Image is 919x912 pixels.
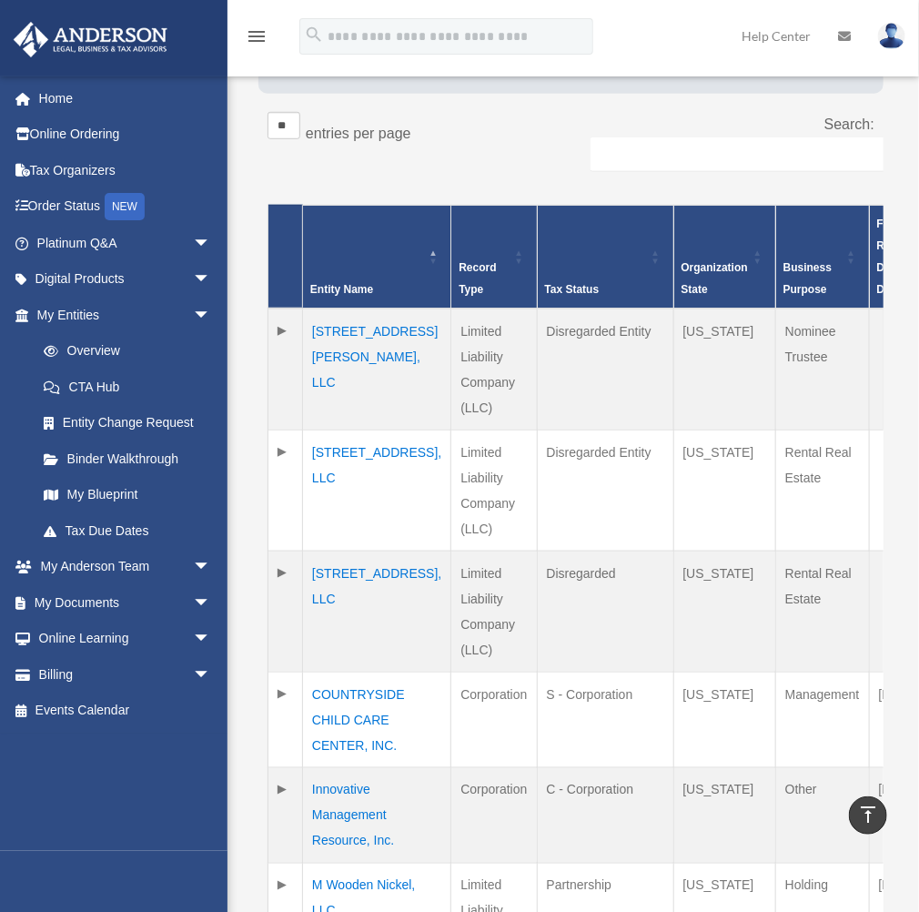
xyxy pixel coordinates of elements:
[303,309,451,431] td: [STREET_ADDRESS][PERSON_NAME], LLC
[303,430,451,551] td: [STREET_ADDRESS], LLC
[246,32,268,47] a: menu
[451,430,537,551] td: Limited Liability Company (LLC)
[775,551,869,672] td: Rental Real Estate
[13,693,238,729] a: Events Calendar
[673,767,775,863] td: [US_STATE]
[246,25,268,47] i: menu
[303,767,451,863] td: Innovative Management Resource, Inc.
[13,117,238,153] a: Online Ordering
[13,549,238,585] a: My Anderson Teamarrow_drop_down
[25,333,220,370] a: Overview
[451,767,537,863] td: Corporation
[303,205,451,309] th: Entity Name: Activate to invert sorting
[459,261,496,296] span: Record Type
[537,551,673,672] td: Disregarded
[8,22,173,57] img: Anderson Advisors Platinum Portal
[13,656,238,693] a: Billingarrow_drop_down
[13,621,238,657] a: Online Learningarrow_drop_down
[775,205,869,309] th: Business Purpose: Activate to sort
[537,672,673,767] td: S - Corporation
[13,584,238,621] a: My Documentsarrow_drop_down
[193,656,229,694] span: arrow_drop_down
[537,767,673,863] td: C - Corporation
[25,512,229,549] a: Tax Due Dates
[193,225,229,262] span: arrow_drop_down
[193,621,229,658] span: arrow_drop_down
[303,672,451,767] td: COUNTRYSIDE CHILD CARE CENTER, INC.
[673,430,775,551] td: [US_STATE]
[193,584,229,622] span: arrow_drop_down
[25,405,229,441] a: Entity Change Request
[451,205,537,309] th: Record Type: Activate to sort
[545,283,600,296] span: Tax Status
[775,767,869,863] td: Other
[537,309,673,431] td: Disregarded Entity
[451,551,537,672] td: Limited Liability Company (LLC)
[13,261,238,298] a: Digital Productsarrow_drop_down
[13,225,238,261] a: Platinum Q&Aarrow_drop_down
[13,188,238,226] a: Order StatusNEW
[775,430,869,551] td: Rental Real Estate
[775,672,869,767] td: Management
[193,297,229,334] span: arrow_drop_down
[193,261,229,299] span: arrow_drop_down
[25,369,229,405] a: CTA Hub
[849,796,887,835] a: vertical_align_top
[673,309,775,431] td: [US_STATE]
[877,218,916,296] span: Federal Return Due Date
[537,430,673,551] td: Disregarded Entity
[783,261,832,296] span: Business Purpose
[303,551,451,672] td: [STREET_ADDRESS], LLC
[13,297,229,333] a: My Entitiesarrow_drop_down
[537,205,673,309] th: Tax Status: Activate to sort
[824,117,874,132] label: Search:
[13,80,238,117] a: Home
[193,549,229,586] span: arrow_drop_down
[13,152,238,188] a: Tax Organizers
[673,672,775,767] td: [US_STATE]
[682,261,748,296] span: Organization State
[878,23,905,49] img: User Pic
[451,672,537,767] td: Corporation
[105,193,145,220] div: NEW
[306,126,411,141] label: entries per page
[25,477,229,513] a: My Blueprint
[310,283,373,296] span: Entity Name
[673,551,775,672] td: [US_STATE]
[857,804,879,826] i: vertical_align_top
[304,25,324,45] i: search
[451,309,537,431] td: Limited Liability Company (LLC)
[673,205,775,309] th: Organization State: Activate to sort
[775,309,869,431] td: Nominee Trustee
[25,441,229,477] a: Binder Walkthrough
